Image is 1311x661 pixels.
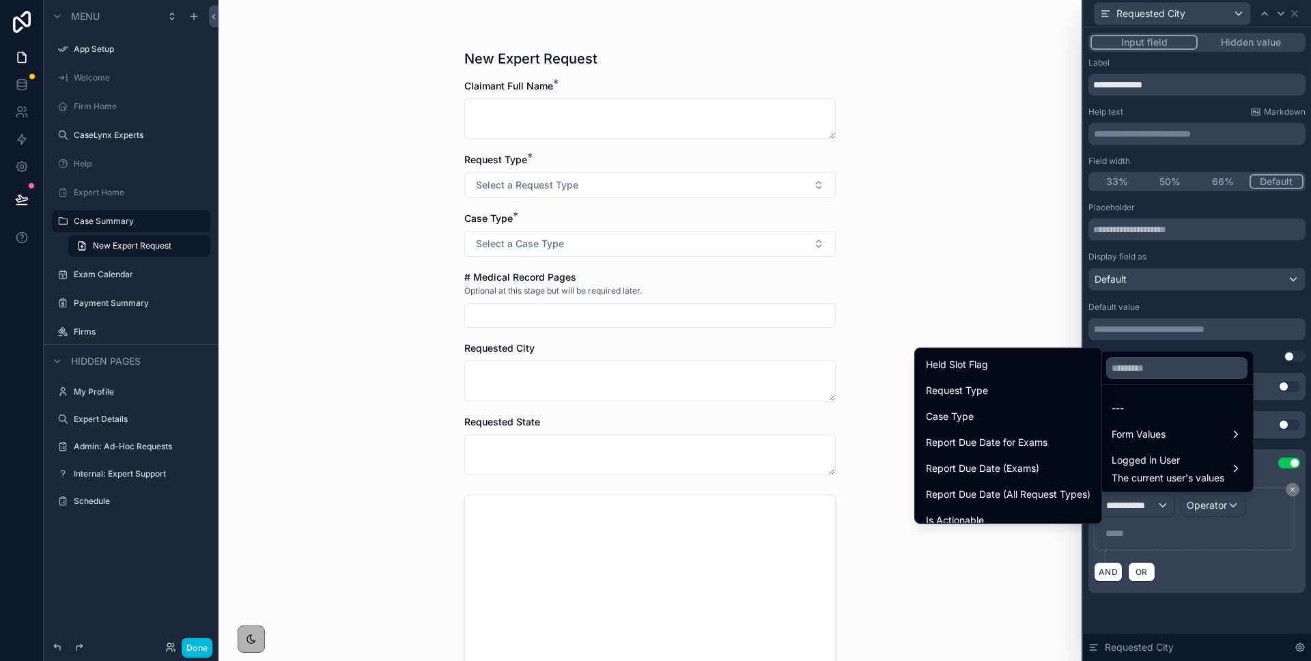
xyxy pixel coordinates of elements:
[74,441,202,452] label: Admin: Ad-Hoc Requests
[926,434,1047,451] span: Report Due Date for Exams
[74,269,202,280] label: Exam Calendar
[74,130,202,141] label: CaseLynx Experts
[476,237,564,251] span: Select a Case Type
[1112,426,1166,442] span: Form Values
[926,512,984,529] span: Is Actionable
[926,382,988,399] span: Request Type
[926,356,988,373] span: Held Slot Flag
[74,496,202,507] label: Schedule
[71,354,141,368] span: Hidden pages
[74,158,202,169] label: Help
[74,101,202,112] label: Firm Home
[464,416,540,427] span: Requested State
[74,298,202,309] label: Payment Summary
[464,231,836,257] button: Select Button
[464,342,535,354] span: Requested City
[93,240,171,251] span: New Expert Request
[464,172,836,198] button: Select Button
[182,638,212,658] button: Done
[476,178,578,192] span: Select a Request Type
[464,49,597,68] h1: New Expert Request
[926,408,974,425] span: Case Type
[464,212,513,224] span: Case Type
[71,10,100,23] span: Menu
[74,468,202,479] label: Internal: Expert Support
[1112,400,1124,417] span: ---
[74,326,202,337] label: Firms
[74,216,202,227] label: Case Summary
[74,414,202,425] label: Expert Details
[74,386,202,397] label: My Profile
[74,72,202,83] label: Welcome
[74,44,202,55] label: App Setup
[464,285,642,296] span: Optional at this stage but will be required later.
[1112,452,1224,468] span: Logged in User
[68,235,210,257] a: New Expert Request
[926,460,1039,477] span: Report Due Date (Exams)
[464,271,576,283] span: # Medical Record Pages
[464,154,527,165] span: Request Type
[926,486,1090,503] span: Report Due Date (All Request Types)
[74,187,202,198] label: Expert Home
[1112,471,1224,485] span: The current user's values
[464,80,553,92] span: Claimant Full Name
